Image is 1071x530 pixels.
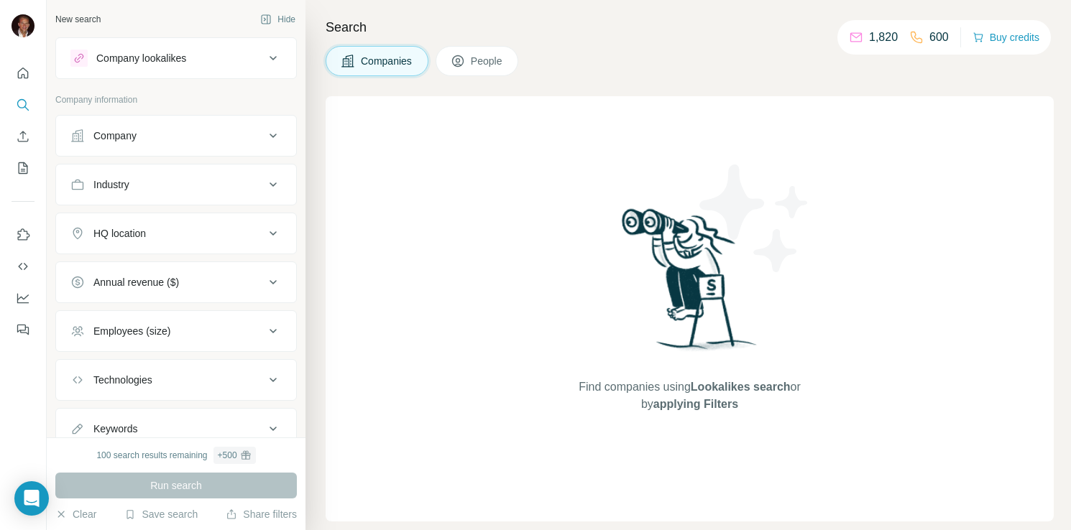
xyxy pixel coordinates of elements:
[12,92,35,118] button: Search
[14,481,49,516] div: Open Intercom Messenger
[973,27,1039,47] button: Buy credits
[12,14,35,37] img: Avatar
[326,17,1054,37] h4: Search
[56,265,296,299] button: Annual revenue ($)
[250,9,305,30] button: Hide
[55,13,101,26] div: New search
[93,275,179,289] div: Annual revenue ($)
[56,412,296,446] button: Keywords
[12,124,35,149] button: Enrich CSV
[12,285,35,311] button: Dashboard
[55,93,297,106] p: Company information
[615,205,765,365] img: Surfe Illustration - Woman searching with binoculars
[56,167,296,202] button: Industry
[471,54,504,68] span: People
[361,54,413,68] span: Companies
[93,177,129,192] div: Industry
[93,226,146,241] div: HQ location
[12,254,35,279] button: Use Surfe API
[12,60,35,86] button: Quick start
[93,373,152,387] div: Technologies
[93,422,137,436] div: Keywords
[12,222,35,248] button: Use Surfe on LinkedIn
[56,41,296,75] button: Company lookalikes
[56,363,296,397] button: Technologies
[691,381,791,393] span: Lookalikes search
[226,507,297,521] button: Share filters
[218,449,237,462] div: + 500
[56,118,296,153] button: Company
[653,398,738,410] span: applying Filters
[929,29,949,46] p: 600
[96,447,255,464] div: 100 search results remaining
[690,154,819,283] img: Surfe Illustration - Stars
[869,29,898,46] p: 1,820
[93,129,137,143] div: Company
[12,155,35,181] button: My lists
[12,317,35,343] button: Feedback
[124,507,198,521] button: Save search
[56,216,296,251] button: HQ location
[574,378,804,413] span: Find companies using or by
[96,51,186,65] div: Company lookalikes
[93,324,170,338] div: Employees (size)
[55,507,96,521] button: Clear
[56,314,296,348] button: Employees (size)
